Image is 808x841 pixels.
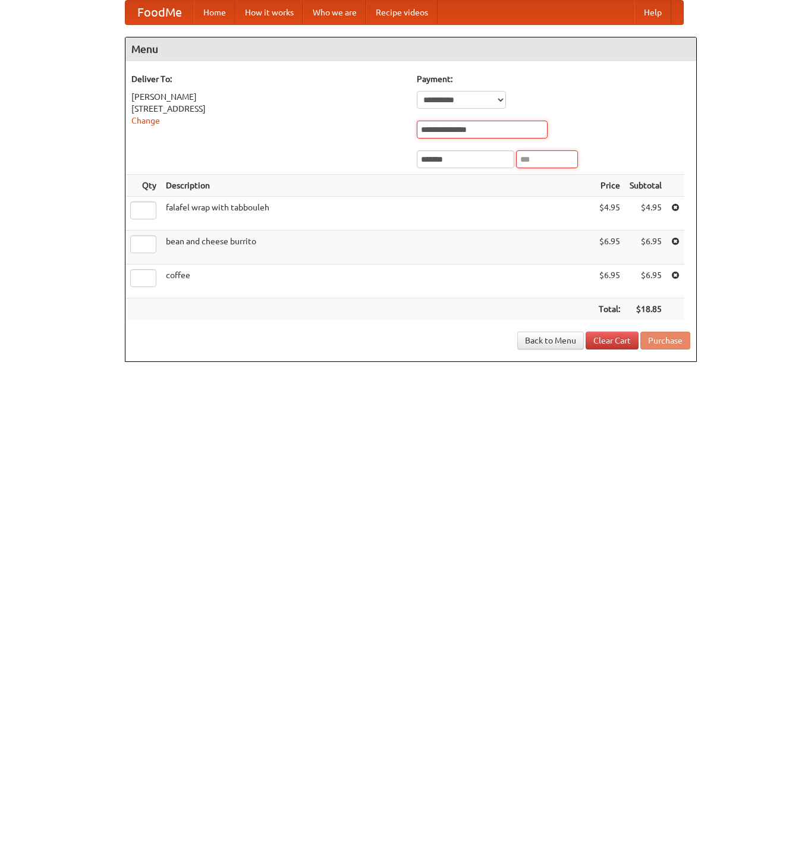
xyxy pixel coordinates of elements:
[161,175,594,197] th: Description
[161,231,594,264] td: bean and cheese burrito
[625,264,666,298] td: $6.95
[640,332,690,349] button: Purchase
[517,332,584,349] a: Back to Menu
[161,197,594,231] td: falafel wrap with tabbouleh
[594,231,625,264] td: $6.95
[625,298,666,320] th: $18.85
[634,1,671,24] a: Help
[161,264,594,298] td: coffee
[125,37,696,61] h4: Menu
[366,1,438,24] a: Recipe videos
[594,175,625,197] th: Price
[131,103,405,115] div: [STREET_ADDRESS]
[125,175,161,197] th: Qty
[131,73,405,85] h5: Deliver To:
[125,1,194,24] a: FoodMe
[625,231,666,264] td: $6.95
[586,332,639,349] a: Clear Cart
[594,298,625,320] th: Total:
[594,197,625,231] td: $4.95
[235,1,303,24] a: How it works
[594,264,625,298] td: $6.95
[625,197,666,231] td: $4.95
[303,1,366,24] a: Who we are
[131,116,160,125] a: Change
[417,73,690,85] h5: Payment:
[131,91,405,103] div: [PERSON_NAME]
[625,175,666,197] th: Subtotal
[194,1,235,24] a: Home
